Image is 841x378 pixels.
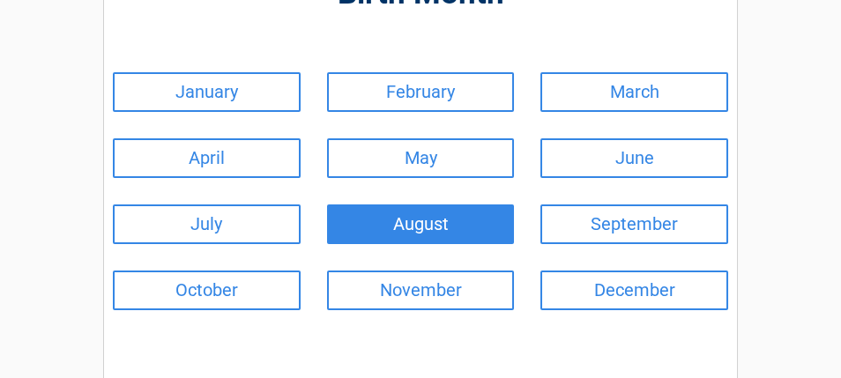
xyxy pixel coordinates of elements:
[113,271,301,310] a: October
[327,72,515,112] a: February
[540,72,728,112] a: March
[327,138,515,178] a: May
[113,72,301,112] a: January
[540,138,728,178] a: June
[113,138,301,178] a: April
[327,204,515,244] a: August
[540,204,728,244] a: September
[113,204,301,244] a: July
[540,271,728,310] a: December
[327,271,515,310] a: November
